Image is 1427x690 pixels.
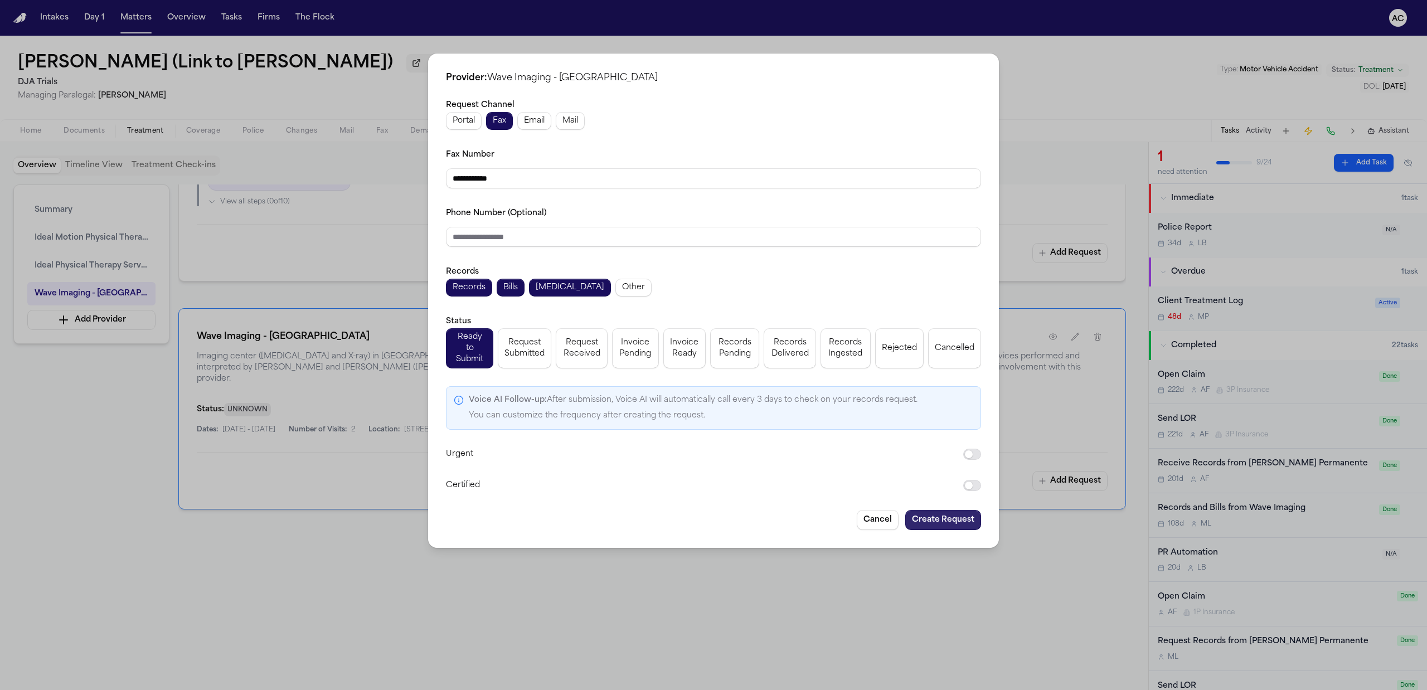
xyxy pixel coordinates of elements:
[928,328,981,368] button: Cancelled
[446,71,981,85] h2: Provider:
[615,279,652,297] button: Other
[710,328,759,368] button: Records Pending
[446,101,515,109] label: Request Channel
[446,268,479,276] label: Records
[556,328,607,368] button: Request Received
[497,279,525,297] button: Bills
[486,112,513,130] button: Fax
[446,317,471,325] label: Status
[446,328,493,368] button: Ready to Submit
[446,448,945,461] label: Urgent
[875,328,924,368] button: Rejected
[446,479,945,492] label: Certified
[487,74,658,82] span: Wave Imaging - [GEOGRAPHIC_DATA]
[446,209,547,217] label: Phone Number (Optional)
[469,393,918,407] p: After submission, Voice AI will automatically call every 3 days to check on your records request.
[821,328,871,368] button: Records Ingested
[469,396,547,404] span: Voice AI Follow-up:
[612,328,659,368] button: Invoice Pending
[529,279,611,297] button: [MEDICAL_DATA]
[905,510,981,530] button: Create Request
[663,328,706,368] button: Invoice Ready
[446,150,494,159] label: Fax Number
[556,112,585,130] button: Mail
[446,112,482,130] button: Portal
[446,279,492,297] button: Records
[517,112,551,130] button: Email
[469,409,918,422] p: You can customize the frequency after creating the request.
[857,510,899,530] button: Cancel
[498,328,551,368] button: Request Submitted
[764,328,816,368] button: Records Delivered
